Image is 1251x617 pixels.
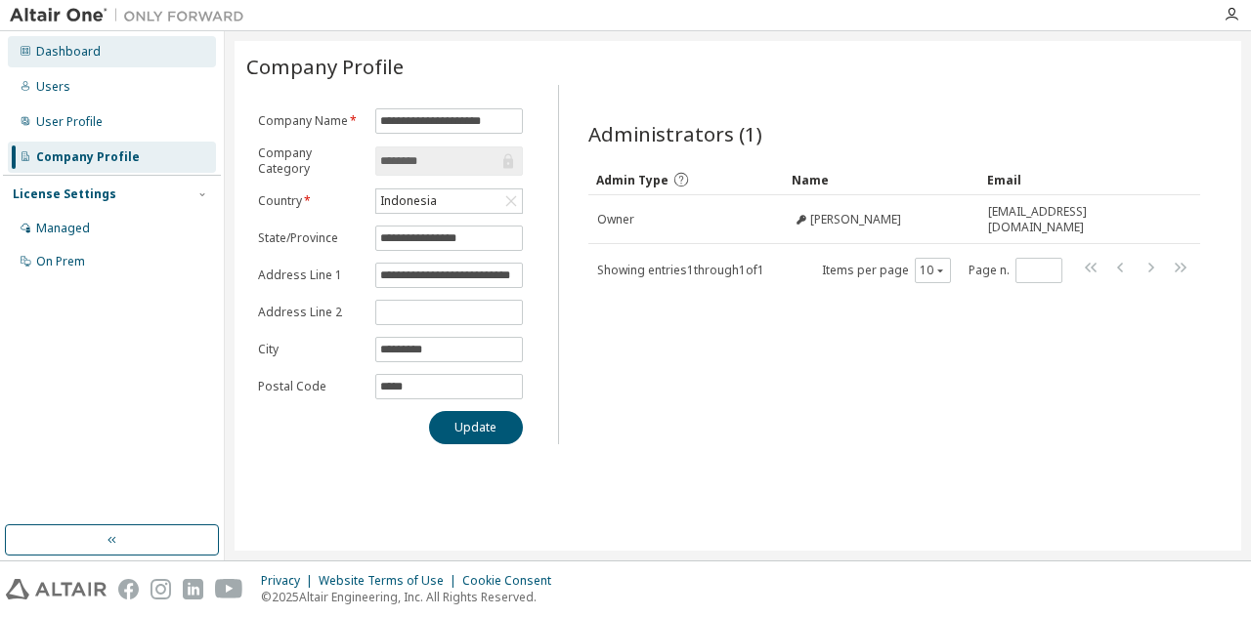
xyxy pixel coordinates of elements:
div: Cookie Consent [462,573,563,589]
img: Altair One [10,6,254,25]
div: Users [36,79,70,95]
div: Privacy [261,573,319,589]
span: [PERSON_NAME] [810,212,901,227]
div: Name [792,164,971,195]
img: youtube.svg [215,579,243,599]
label: City [258,342,364,357]
button: 10 [920,263,946,278]
div: Indonesia [377,190,440,212]
button: Update [429,411,523,444]
img: facebook.svg [118,579,139,599]
label: State/Province [258,230,364,246]
div: Managed [36,221,90,236]
div: Company Profile [36,149,140,165]
label: Company Category [258,145,364,177]
div: Indonesia [376,189,521,213]
div: Email [987,164,1146,195]
span: Showing entries 1 through 1 of 1 [597,262,764,278]
div: On Prem [36,254,85,269]
img: altair_logo.svg [6,579,107,599]
span: Administrators (1) [588,120,762,147]
span: Page n. [969,258,1062,283]
span: Owner [597,212,634,227]
label: Postal Code [258,379,364,394]
label: Company Name [258,113,364,129]
label: Address Line 1 [258,267,364,283]
span: Company Profile [246,53,404,80]
img: instagram.svg [151,579,171,599]
span: [EMAIL_ADDRESS][DOMAIN_NAME] [988,204,1145,235]
div: Dashboard [36,44,101,60]
label: Address Line 2 [258,305,364,320]
span: Admin Type [596,172,669,188]
label: Country [258,193,364,209]
img: linkedin.svg [183,579,203,599]
div: User Profile [36,114,103,130]
span: Items per page [822,258,951,283]
div: License Settings [13,186,116,202]
p: © 2025 Altair Engineering, Inc. All Rights Reserved. [261,589,563,605]
div: Website Terms of Use [319,573,462,589]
